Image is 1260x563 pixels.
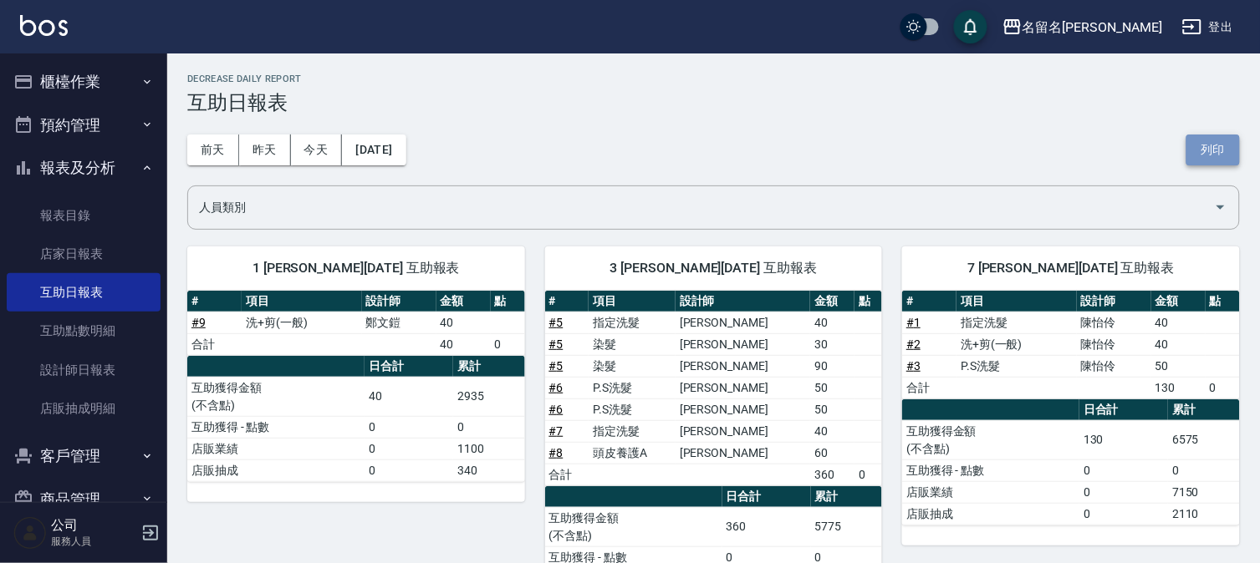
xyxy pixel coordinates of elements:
[810,312,854,333] td: 40
[810,398,854,420] td: 50
[187,291,525,356] table: a dense table
[7,434,161,478] button: 客戶管理
[187,291,242,312] th: #
[589,420,676,442] td: 指定洗髮
[1079,420,1168,459] td: 130
[676,442,810,464] td: [PERSON_NAME]
[453,377,525,416] td: 2935
[362,312,436,333] td: 鄭文鎧
[7,235,161,273] a: 店家日報表
[207,260,505,276] span: 1 [PERSON_NAME][DATE] 互助報表
[676,398,810,420] td: [PERSON_NAME]
[362,291,436,312] th: 設計師
[453,356,525,378] th: 累計
[7,351,161,389] a: 設計師日報表
[1151,333,1206,355] td: 40
[1077,312,1151,333] td: 陳怡伶
[1077,355,1151,377] td: 陳怡伶
[902,377,956,398] td: 合計
[239,134,291,165] button: 昨天
[589,377,676,398] td: P.S洗髮
[589,355,676,377] td: 染髮
[1079,503,1168,525] td: 0
[7,196,161,235] a: 報表目錄
[1168,459,1240,481] td: 0
[187,377,365,416] td: 互助獲得金額 (不含點)
[549,446,564,459] a: #8
[1151,355,1206,377] td: 50
[810,355,854,377] td: 90
[7,478,161,521] button: 商品管理
[722,507,811,546] td: 360
[810,442,854,464] td: 60
[902,503,1079,525] td: 店販抽成
[20,15,68,36] img: Logo
[906,316,921,329] a: #1
[1168,399,1240,421] th: 累計
[436,312,491,333] td: 40
[810,377,854,398] td: 50
[187,438,365,459] td: 店販業績
[545,291,589,312] th: #
[549,424,564,438] a: #7
[549,403,564,416] a: #6
[1168,481,1240,503] td: 7150
[810,464,854,485] td: 360
[187,134,239,165] button: 前天
[854,291,882,312] th: 點
[956,333,1077,355] td: 洗+剪(一般)
[195,193,1207,222] input: 人員名稱
[545,291,883,486] table: a dense table
[453,438,525,459] td: 1100
[342,134,406,165] button: [DATE]
[1168,420,1240,459] td: 6575
[589,291,676,312] th: 項目
[7,146,161,190] button: 報表及分析
[7,273,161,312] a: 互助日報表
[51,517,136,534] h5: 公司
[1186,134,1240,165] button: 列印
[902,399,1240,525] table: a dense table
[549,337,564,351] a: #5
[1206,291,1240,312] th: 點
[187,74,1240,84] h2: Decrease Daily Report
[436,291,491,312] th: 金額
[365,438,453,459] td: 0
[906,337,921,351] a: #2
[545,507,722,546] td: 互助獲得金額 (不含點)
[902,291,956,312] th: #
[7,389,161,428] a: 店販抽成明細
[811,486,883,508] th: 累計
[242,312,362,333] td: 洗+剪(一般)
[365,459,453,481] td: 0
[187,91,1240,114] h3: 互助日報表
[13,516,47,550] img: Person
[676,420,810,442] td: [PERSON_NAME]
[7,104,161,147] button: 預約管理
[453,459,525,481] td: 340
[1079,399,1168,421] th: 日合計
[1077,291,1151,312] th: 設計師
[1151,291,1206,312] th: 金額
[7,60,161,104] button: 櫃檯作業
[436,333,491,355] td: 40
[810,420,854,442] td: 40
[453,416,525,438] td: 0
[854,464,882,485] td: 0
[902,481,1079,503] td: 店販業績
[810,333,854,355] td: 30
[589,398,676,420] td: P.S洗髮
[51,534,136,549] p: 服務人員
[1207,194,1234,221] button: Open
[1079,459,1168,481] td: 0
[187,416,365,438] td: 互助獲得 - 點數
[1176,12,1240,43] button: 登出
[242,291,362,312] th: 項目
[676,377,810,398] td: [PERSON_NAME]
[1077,333,1151,355] td: 陳怡伶
[365,356,453,378] th: 日合計
[589,312,676,333] td: 指定洗髮
[545,464,589,485] td: 合計
[954,10,987,43] button: save
[1079,481,1168,503] td: 0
